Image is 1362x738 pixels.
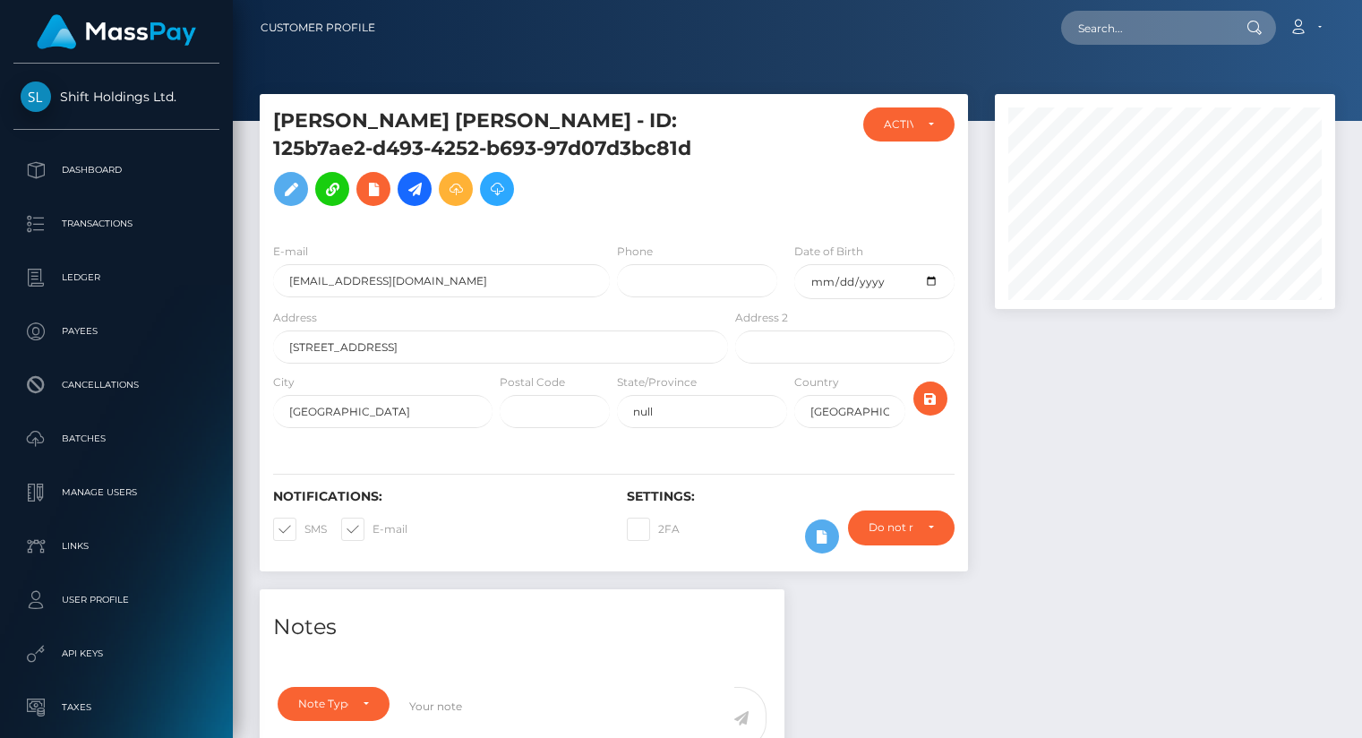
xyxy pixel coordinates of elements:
[298,697,348,711] div: Note Type
[500,374,565,390] label: Postal Code
[341,518,407,541] label: E-mail
[884,117,913,132] div: ACTIVE
[13,255,219,300] a: Ledger
[13,148,219,193] a: Dashboard
[13,89,219,105] span: Shift Holdings Ltd.
[273,310,317,326] label: Address
[627,489,954,504] h6: Settings:
[848,511,954,545] button: Do not require
[273,374,295,390] label: City
[13,363,219,408] a: Cancellations
[794,374,839,390] label: Country
[278,687,390,721] button: Note Type
[21,372,212,399] p: Cancellations
[13,631,219,676] a: API Keys
[13,524,219,569] a: Links
[21,694,212,721] p: Taxes
[398,172,432,206] a: Initiate Payout
[13,309,219,354] a: Payees
[21,210,212,237] p: Transactions
[21,82,51,112] img: Shift Holdings Ltd.
[21,640,212,667] p: API Keys
[21,533,212,560] p: Links
[273,489,600,504] h6: Notifications:
[735,310,788,326] label: Address 2
[617,244,653,260] label: Phone
[863,107,955,142] button: ACTIVE
[21,587,212,614] p: User Profile
[273,518,327,541] label: SMS
[617,374,697,390] label: State/Province
[13,470,219,515] a: Manage Users
[273,107,718,215] h5: [PERSON_NAME] [PERSON_NAME] - ID: 125b7ae2-d493-4252-b693-97d07d3bc81d
[13,685,219,730] a: Taxes
[21,264,212,291] p: Ledger
[21,425,212,452] p: Batches
[21,479,212,506] p: Manage Users
[21,318,212,345] p: Payees
[627,518,680,541] label: 2FA
[273,244,308,260] label: E-mail
[13,202,219,246] a: Transactions
[37,14,196,49] img: MassPay Logo
[13,578,219,622] a: User Profile
[1061,11,1229,45] input: Search...
[869,520,912,535] div: Do not require
[794,244,863,260] label: Date of Birth
[261,9,375,47] a: Customer Profile
[273,612,771,643] h4: Notes
[21,157,212,184] p: Dashboard
[13,416,219,461] a: Batches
